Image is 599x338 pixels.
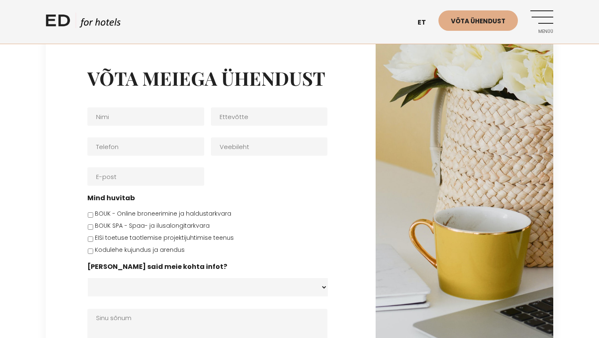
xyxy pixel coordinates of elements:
[87,137,204,156] input: Telefon
[95,234,234,242] label: EISi toetuse taotlemise projektijuhtimise teenus
[87,194,135,203] label: Mind huvitab
[95,221,210,230] label: BOUK SPA - Spaa- ja ilusalongitarkvara
[95,246,185,254] label: Kodulehe kujundus ja arendus
[413,12,438,33] a: et
[46,12,121,33] a: ED HOTELS
[211,107,328,126] input: Ettevõtte
[211,137,328,156] input: Veebileht
[530,29,553,34] span: Menüü
[87,167,204,186] input: E-post
[530,10,553,33] a: Menüü
[87,67,334,89] h2: Võta meiega ühendust
[87,107,204,126] input: Nimi
[438,10,518,31] a: Võta ühendust
[95,209,231,218] label: BOUK - Online broneerimine ja haldustarkvara
[87,263,227,271] label: [PERSON_NAME] said meie kohta infot?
